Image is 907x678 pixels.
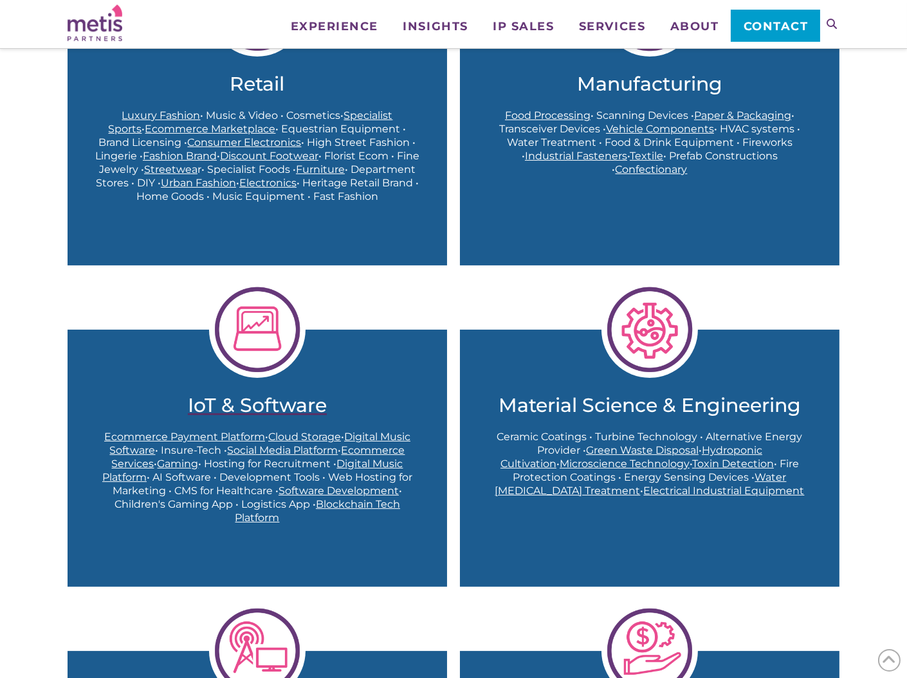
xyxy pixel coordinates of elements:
a: Streetwear [144,163,201,175]
a: Luxury Fashion [122,109,201,121]
a: Food Processing [505,109,591,121]
span: Streetwea [144,163,197,175]
a: Electrical Industrial Equipment [644,485,805,497]
a: Furniture [296,163,345,175]
a: Urban Fashion [161,177,236,189]
img: IoTsoftware-1-1024x1024.png [209,281,306,378]
span: Insights [403,21,468,32]
a: Cloud Storage [268,431,341,443]
a: Vehicle Components [606,123,714,135]
a: Paper & Packaging [694,109,791,121]
a: Consumer Electronics [188,136,302,148]
span: Services [579,21,645,32]
a: Electronics [239,177,297,189]
span: IP Sales [493,21,554,32]
span: Experience [291,21,378,32]
a: Fashion Brand [143,150,217,162]
a: Industrial Fasteners [525,150,627,162]
a: Contact [731,10,820,42]
a: Textile [630,150,663,162]
a: Gaming [158,458,199,470]
img: Metis Partners [68,4,122,41]
span: About [670,21,719,32]
p: Ceramic Coatings • Turbine Technology • Alternative Energy Provider • • • • • Fire Protection Coa... [486,430,814,497]
a: IoT & Software [93,394,421,417]
img: MaterialScienceEngineer-1024x1024.png [601,281,698,378]
p: • • • Insure-Tech • • • • Hosting for Recruitment • • AI Software • Development Tools • Web Hosti... [93,430,421,524]
span: Back to Top [878,649,901,672]
a: Toxin Detection [692,458,774,470]
a: Social Media Platform [228,444,338,456]
span: Contact [744,21,809,32]
a: Ecommerce Marketplace [145,123,276,135]
p: • Scanning Devices • • Transceiver Devices • • HVAC systems • Water Treatment • Food & Drink Equi... [486,109,814,176]
p: • Music & Video • Cosmetics• • • Equestrian Equipment • Brand Licensing • • High Street Fashion •... [93,109,421,203]
a: Discount Footwear [220,150,318,162]
a: Green Waste Disposal [586,444,699,456]
a: Manufacturing [486,73,814,96]
a: Blockchain Tech Platform [235,498,401,524]
a: Microscience Technology [560,458,690,470]
a: Material Science & Engineering [486,394,814,417]
a: Ecommerce Payment Platform [104,431,265,443]
a: Confectionary [616,163,688,175]
a: Retail [93,73,421,96]
a: Software Development [279,485,399,497]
